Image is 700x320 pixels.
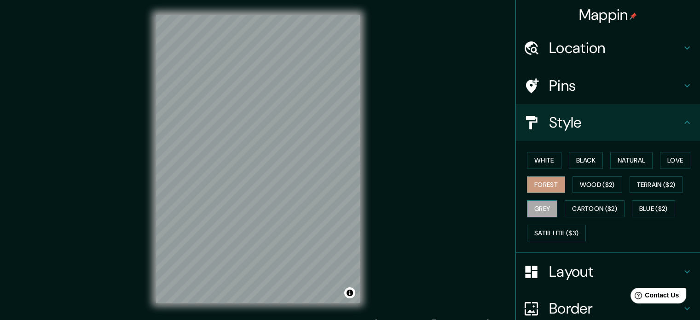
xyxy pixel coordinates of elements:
canvas: Map [156,15,360,303]
button: Blue ($2) [632,200,675,217]
button: Cartoon ($2) [565,200,625,217]
iframe: Help widget launcher [618,284,690,310]
div: Layout [516,253,700,290]
button: Satellite ($3) [527,225,586,242]
button: Terrain ($2) [630,176,683,193]
button: Toggle attribution [344,287,355,298]
button: Wood ($2) [573,176,622,193]
button: Black [569,152,603,169]
img: pin-icon.png [630,12,637,20]
button: Natural [610,152,653,169]
h4: Mappin [579,6,637,24]
h4: Location [549,39,682,57]
h4: Style [549,113,682,132]
button: White [527,152,561,169]
div: Location [516,29,700,66]
button: Grey [527,200,557,217]
h4: Border [549,299,682,318]
button: Forest [527,176,565,193]
div: Style [516,104,700,141]
button: Love [660,152,690,169]
div: Pins [516,67,700,104]
h4: Layout [549,262,682,281]
h4: Pins [549,76,682,95]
